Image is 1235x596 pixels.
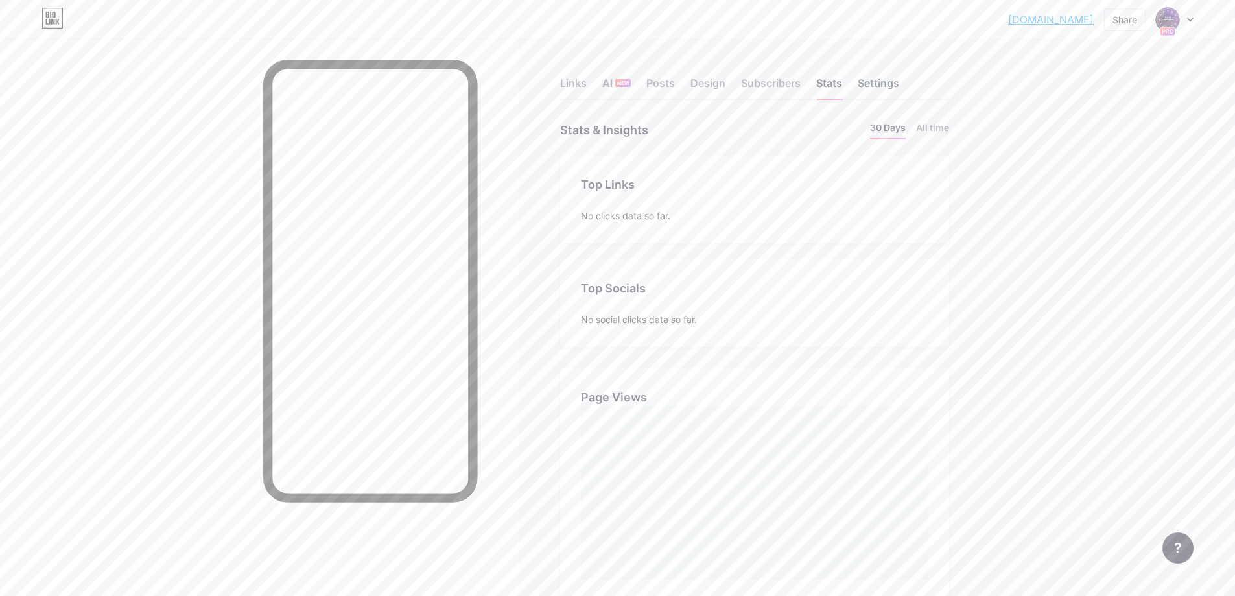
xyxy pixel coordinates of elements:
div: Top Socials [581,280,928,297]
span: NEW [617,79,629,87]
div: Share [1112,13,1137,27]
li: All time [916,121,949,139]
img: horoscope2025 [1155,7,1180,32]
div: No clicks data so far. [581,209,928,222]
div: Design [690,75,725,99]
li: 30 Days [870,121,906,139]
div: Top Links [581,176,928,193]
div: Links [560,75,587,99]
div: Page Views [581,388,928,406]
div: Settings [858,75,899,99]
div: Subscribers [741,75,801,99]
div: AI [602,75,631,99]
a: [DOMAIN_NAME] [1008,12,1094,27]
div: No social clicks data so far. [581,313,928,326]
div: Stats [816,75,842,99]
div: Stats & Insights [560,121,648,139]
div: Posts [646,75,675,99]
